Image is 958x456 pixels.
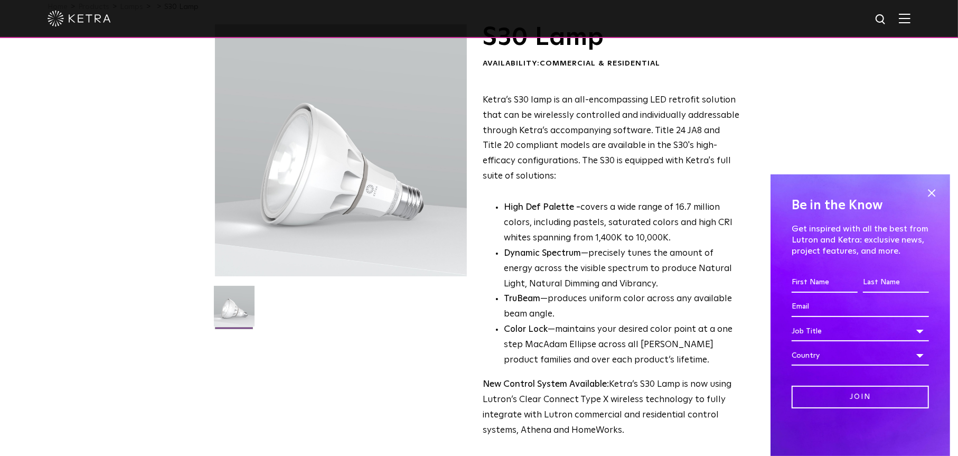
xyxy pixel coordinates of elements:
li: —produces uniform color across any available beam angle. [504,292,740,322]
strong: Dynamic Spectrum [504,249,581,258]
div: Job Title [792,321,929,341]
strong: TruBeam [504,294,540,303]
img: search icon [875,13,888,26]
input: First Name [792,273,858,293]
div: Availability: [483,59,740,69]
span: Ketra’s S30 lamp is an all-encompassing LED retrofit solution that can be wirelessly controlled a... [483,96,739,181]
span: Commercial & Residential [540,60,660,67]
input: Email [792,297,929,317]
li: —precisely tunes the amount of energy across the visible spectrum to produce Natural Light, Natur... [504,246,740,292]
img: ketra-logo-2019-white [48,11,111,26]
p: Get inspired with all the best from Lutron and Ketra: exclusive news, project features, and more. [792,224,929,256]
img: S30-Lamp-Edison-2021-Web-Square [214,286,255,334]
strong: New Control System Available: [483,380,609,389]
input: Join [792,386,929,408]
li: —maintains your desired color point at a one step MacAdam Ellipse across all [PERSON_NAME] produc... [504,322,740,368]
img: Hamburger%20Nav.svg [899,13,910,23]
h4: Be in the Know [792,196,929,216]
strong: Color Lock [504,325,548,334]
p: Ketra’s S30 Lamp is now using Lutron’s Clear Connect Type X wireless technology to fully integrat... [483,377,740,439]
p: covers a wide range of 16.7 million colors, including pastels, saturated colors and high CRI whit... [504,200,740,246]
div: Country [792,346,929,366]
strong: High Def Palette - [504,203,580,212]
input: Last Name [863,273,929,293]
